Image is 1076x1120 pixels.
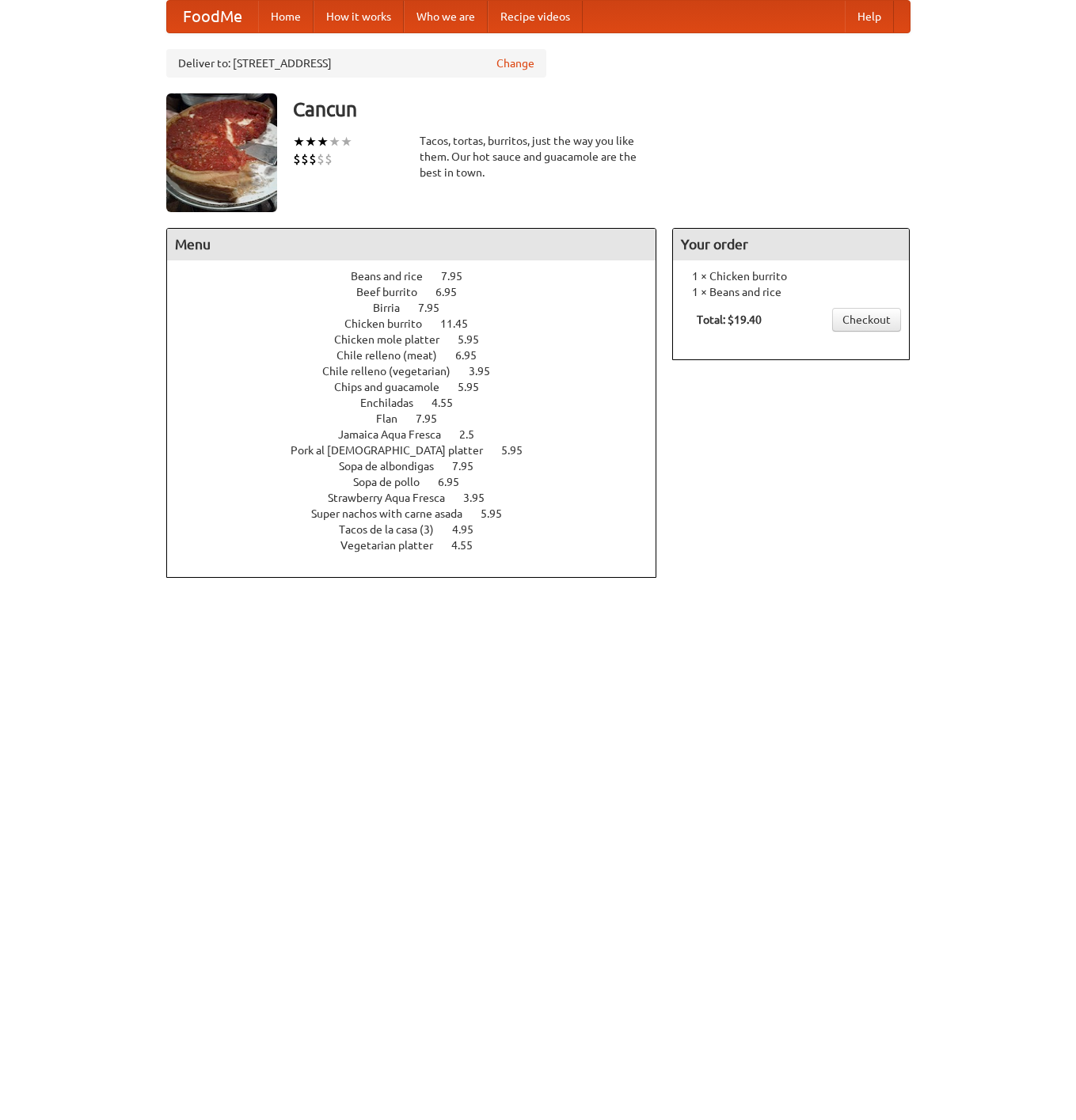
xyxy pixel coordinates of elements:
a: Jamaica Aqua Fresca 2.5 [338,428,504,441]
a: Flan 7.95 [376,412,466,425]
li: $ [301,150,309,168]
a: Checkout [832,308,901,332]
a: Chips and guacamole 5.95 [334,381,508,393]
a: Help [845,1,894,32]
li: ★ [317,133,329,150]
a: Recipe videos [488,1,583,32]
b: Total: $19.40 [697,313,762,326]
li: $ [309,150,317,168]
a: Tacos de la casa (3) 4.95 [339,523,503,536]
a: Home [258,1,314,32]
span: Tacos de la casa (3) [339,523,450,536]
span: 5.95 [481,507,518,520]
a: Chicken mole platter 5.95 [334,333,508,346]
span: Chips and guacamole [334,381,455,393]
div: Deliver to: [STREET_ADDRESS] [166,49,546,78]
a: Pork al [DEMOGRAPHIC_DATA] platter 5.95 [291,444,552,457]
a: Enchiladas 4.55 [360,397,482,409]
span: Chile relleno (vegetarian) [322,365,466,378]
span: 6.95 [455,349,492,362]
span: Sopa de pollo [353,476,435,488]
span: Chicken burrito [344,317,438,330]
span: 7.95 [452,460,489,473]
span: Super nachos with carne asada [311,507,478,520]
span: 11.45 [440,317,484,330]
a: Beans and rice 7.95 [351,270,492,283]
img: angular.jpg [166,93,277,212]
div: Tacos, tortas, burritos, just the way you like them. Our hot sauce and guacamole are the best in ... [420,133,657,180]
span: Beans and rice [351,270,439,283]
span: 6.95 [435,286,473,298]
a: Chile relleno (meat) 6.95 [336,349,506,362]
span: Pork al [DEMOGRAPHIC_DATA] platter [291,444,499,457]
a: Beef burrito 6.95 [356,286,486,298]
a: Chicken burrito 11.45 [344,317,497,330]
span: 5.95 [458,381,495,393]
span: Enchiladas [360,397,429,409]
span: 2.5 [459,428,490,441]
span: Jamaica Aqua Fresca [338,428,457,441]
span: 7.95 [441,270,478,283]
span: 7.95 [416,412,453,425]
li: 1 × Chicken burrito [681,268,901,284]
h3: Cancun [293,93,911,125]
span: Vegetarian platter [340,539,449,552]
a: Sopa de albondigas 7.95 [339,460,503,473]
h4: Your order [673,229,909,260]
span: 5.95 [501,444,538,457]
span: 4.55 [451,539,489,552]
span: 4.95 [452,523,489,536]
li: $ [293,150,301,168]
a: FoodMe [167,1,258,32]
a: How it works [314,1,404,32]
span: Birria [373,302,416,314]
a: Sopa de pollo 6.95 [353,476,489,488]
a: Strawberry Aqua Fresca 3.95 [328,492,514,504]
span: 6.95 [438,476,475,488]
h4: Menu [167,229,656,260]
li: $ [317,150,325,168]
span: 7.95 [418,302,455,314]
a: Vegetarian platter 4.55 [340,539,502,552]
li: ★ [305,133,317,150]
a: Chile relleno (vegetarian) 3.95 [322,365,519,378]
li: ★ [329,133,340,150]
li: ★ [340,133,352,150]
span: Strawberry Aqua Fresca [328,492,461,504]
a: Super nachos with carne asada 5.95 [311,507,531,520]
span: Sopa de albondigas [339,460,450,473]
li: $ [325,150,333,168]
li: 1 × Beans and rice [681,284,901,300]
span: 3.95 [463,492,500,504]
span: Chicken mole platter [334,333,455,346]
span: 5.95 [458,333,495,346]
span: Flan [376,412,413,425]
li: ★ [293,133,305,150]
a: Who we are [404,1,488,32]
a: Change [496,55,534,71]
a: Birria 7.95 [373,302,469,314]
span: Beef burrito [356,286,433,298]
span: 4.55 [432,397,469,409]
span: Chile relleno (meat) [336,349,453,362]
span: 3.95 [469,365,506,378]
